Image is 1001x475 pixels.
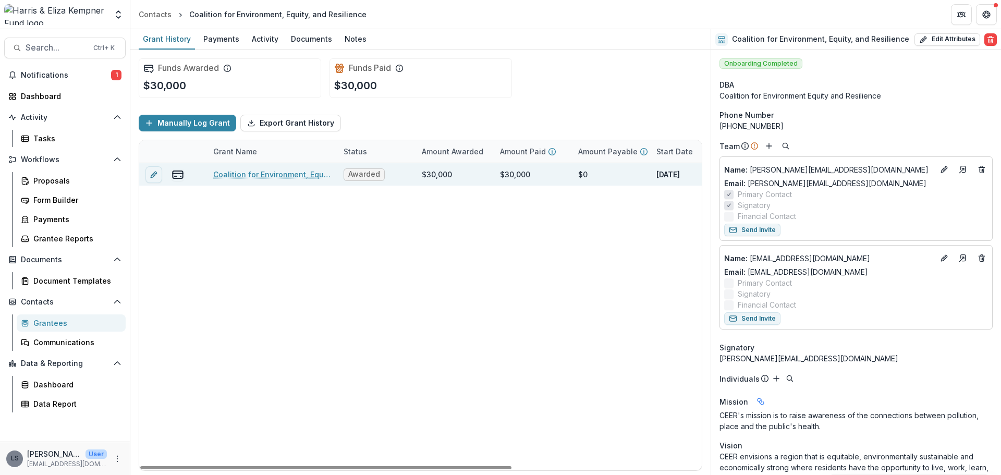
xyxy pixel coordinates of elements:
[33,379,117,390] div: Dashboard
[719,410,993,432] p: CEER's mission is to raise awareness of the connections between pollution, place and the public's...
[724,253,934,264] a: Name: [EMAIL_ADDRESS][DOMAIN_NAME]
[738,211,796,222] span: Financial Contact
[724,165,748,174] span: Name :
[139,115,236,131] button: Manually Log Grant
[21,255,109,264] span: Documents
[724,179,746,188] span: Email:
[4,294,126,310] button: Open Contacts
[21,113,109,122] span: Activity
[240,115,341,131] button: Export Grant History
[656,169,680,180] p: [DATE]
[784,372,796,385] button: Search
[158,63,219,73] h2: Funds Awarded
[207,140,337,163] div: Grant Name
[578,169,588,180] div: $0
[752,393,769,410] button: Linked binding
[248,31,283,46] div: Activity
[4,251,126,268] button: Open Documents
[416,140,494,163] div: Amount Awarded
[975,163,988,176] button: Deletes
[189,9,367,20] div: Coalition for Environment, Equity, and Resilience
[719,440,742,451] span: Vision
[33,318,117,328] div: Grantees
[27,459,107,469] p: [EMAIL_ADDRESS][DOMAIN_NAME]
[17,211,126,228] a: Payments
[287,31,336,46] div: Documents
[4,355,126,372] button: Open Data & Reporting
[955,161,971,178] a: Go to contact
[770,372,783,385] button: Add
[199,29,243,50] a: Payments
[4,38,126,58] button: Search...
[572,140,650,163] div: Amount Payable
[500,146,546,157] p: Amount Paid
[724,266,868,277] a: Email: [EMAIL_ADDRESS][DOMAIN_NAME]
[33,233,117,244] div: Grantee Reports
[17,395,126,412] a: Data Report
[938,252,950,264] button: Edit
[207,146,263,157] div: Grant Name
[348,170,380,179] span: Awarded
[4,4,107,25] img: Harris & Eliza Kempner Fund logo
[976,4,997,25] button: Get Help
[494,140,572,163] div: Amount Paid
[17,230,126,247] a: Grantee Reports
[33,175,117,186] div: Proposals
[349,63,391,73] h2: Funds Paid
[738,277,792,288] span: Primary Contact
[4,67,126,83] button: Notifications1
[337,146,373,157] div: Status
[719,141,740,152] p: Team
[4,109,126,126] button: Open Activity
[27,448,81,459] p: [PERSON_NAME]
[724,254,748,263] span: Name :
[248,29,283,50] a: Activity
[17,314,126,332] a: Grantees
[337,140,416,163] div: Status
[139,9,172,20] div: Contacts
[724,267,746,276] span: Email:
[33,275,117,286] div: Document Templates
[724,164,934,175] p: [PERSON_NAME][EMAIL_ADDRESS][DOMAIN_NAME]
[145,166,162,183] button: edit
[213,169,331,180] a: Coalition for Environment, Equity, and Resilience - 2025 - Core Grant Request
[111,4,126,25] button: Open entity switcher
[21,91,117,102] div: Dashboard
[724,253,934,264] p: [EMAIL_ADDRESS][DOMAIN_NAME]
[17,376,126,393] a: Dashboard
[11,455,19,462] div: Lauren Scott
[33,194,117,205] div: Form Builder
[738,200,771,211] span: Signatory
[143,78,186,93] p: $30,000
[17,172,126,189] a: Proposals
[33,337,117,348] div: Communications
[650,146,699,157] div: Start Date
[91,42,117,54] div: Ctrl + K
[334,78,377,93] p: $30,000
[139,31,195,46] div: Grant History
[719,58,802,69] span: Onboarding Completed
[86,449,107,459] p: User
[719,90,993,101] div: Coalition for Environment Equity and Resilience
[650,140,728,163] div: Start Date
[139,29,195,50] a: Grant History
[340,31,371,46] div: Notes
[21,71,111,80] span: Notifications
[21,359,109,368] span: Data & Reporting
[17,191,126,209] a: Form Builder
[732,35,909,44] h2: Coalition for Environment, Equity, and Resilience
[719,109,774,120] span: Phone Number
[21,298,109,307] span: Contacts
[719,120,993,131] div: [PHONE_NUMBER]
[719,396,748,407] span: Mission
[955,250,971,266] a: Go to contact
[914,33,980,46] button: Edit Attributes
[33,398,117,409] div: Data Report
[724,312,780,325] button: Send Invite
[21,155,109,164] span: Workflows
[719,353,993,364] div: [PERSON_NAME][EMAIL_ADDRESS][DOMAIN_NAME]
[724,178,926,189] a: Email: [PERSON_NAME][EMAIL_ADDRESS][DOMAIN_NAME]
[779,140,792,152] button: Search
